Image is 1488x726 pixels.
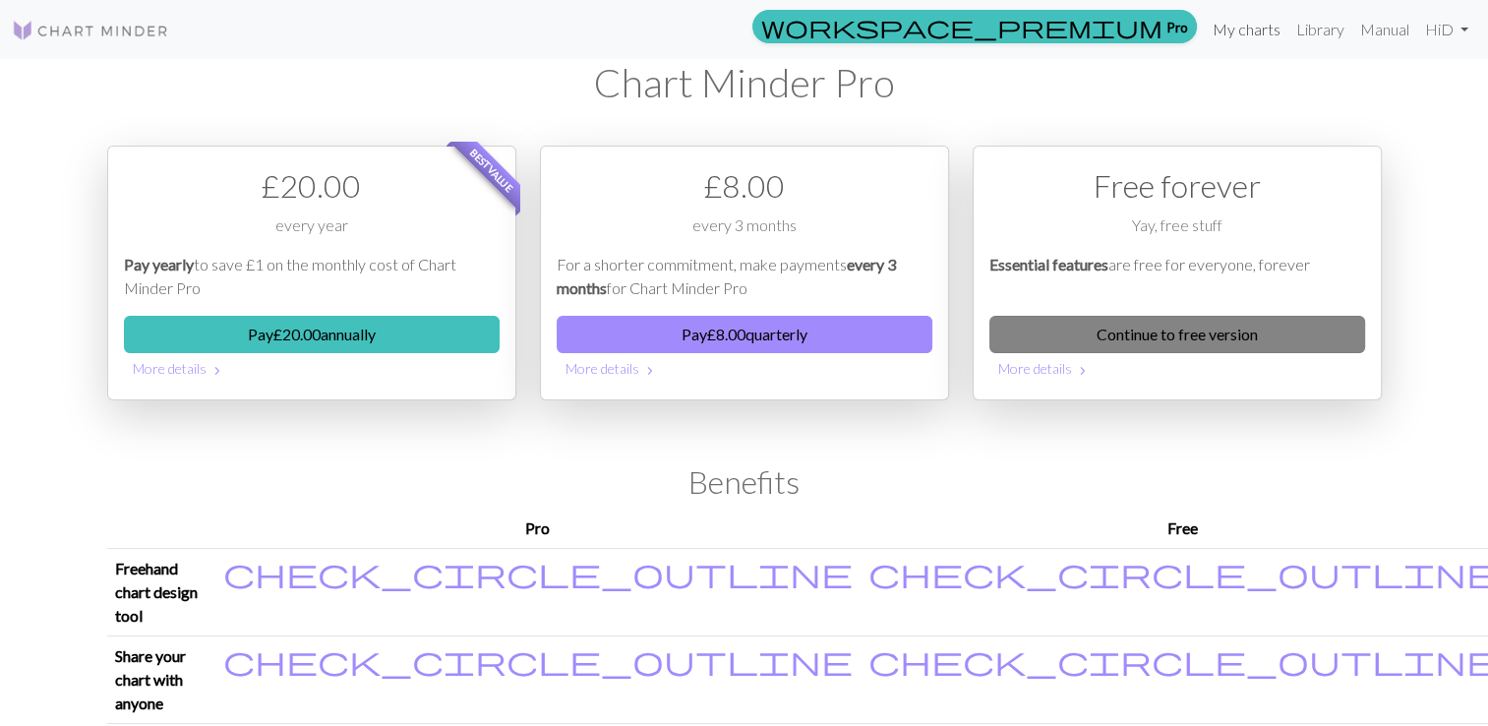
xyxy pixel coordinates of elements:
img: Logo [12,19,169,42]
button: Pay£20.00annually [124,316,500,353]
span: workspace_premium [761,13,1162,40]
button: More details [557,353,932,384]
div: Payment option 1 [107,146,516,400]
a: Library [1288,10,1352,49]
div: £ 8.00 [557,162,932,210]
span: chevron_right [1075,361,1091,381]
h1: Chart Minder Pro [107,59,1382,106]
i: Included [223,644,853,676]
a: Manual [1352,10,1417,49]
button: Pay£8.00quarterly [557,316,932,353]
button: More details [124,353,500,384]
span: chevron_right [642,361,658,381]
button: More details [989,353,1365,384]
a: My charts [1205,10,1288,49]
div: every 3 months [557,213,932,253]
span: check_circle_outline [223,641,853,679]
div: £ 20.00 [124,162,500,210]
p: For a shorter commitment, make payments for Chart Minder Pro [557,253,932,300]
p: are free for everyone, forever [989,253,1365,300]
em: Essential features [989,255,1108,273]
a: Continue to free version [989,316,1365,353]
th: Pro [215,509,861,549]
i: Included [223,557,853,588]
a: HiD [1417,10,1476,49]
span: chevron_right [209,361,225,381]
a: Pro [752,10,1197,43]
em: every 3 months [557,255,896,297]
div: Free forever [989,162,1365,210]
span: Best value [449,129,533,212]
div: Yay, free stuff [989,213,1365,253]
div: every year [124,213,500,253]
p: to save £1 on the monthly cost of Chart Minder Pro [124,253,500,300]
div: Payment option 2 [540,146,949,400]
p: Share your chart with anyone [115,644,208,715]
h2: Benefits [107,463,1382,501]
span: check_circle_outline [223,554,853,591]
div: Free option [973,146,1382,400]
em: Pay yearly [124,255,194,273]
p: Freehand chart design tool [115,557,208,628]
